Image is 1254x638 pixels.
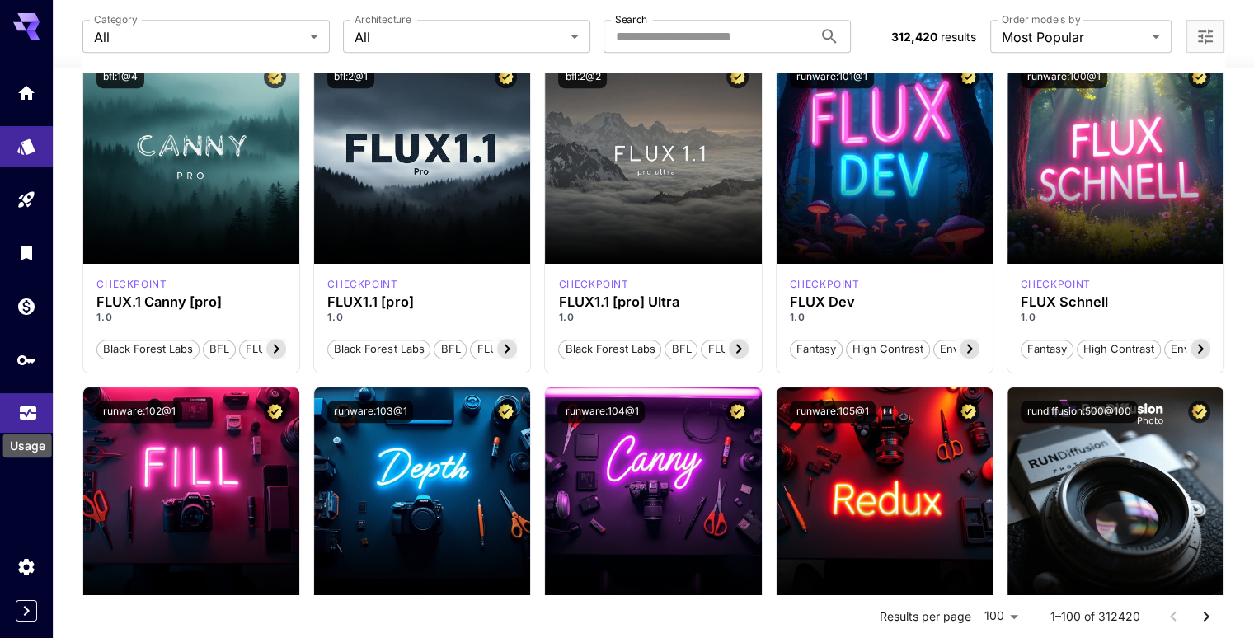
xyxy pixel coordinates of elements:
[264,66,286,88] button: Certified Model – Vetted for best performance and includes a commercial license.
[558,294,748,310] h3: FLUX1.1 [pro] Ultra
[96,401,182,423] button: runware:102@1
[239,338,352,359] button: FLUX.1 Canny [pro]
[558,277,628,292] div: fluxultra
[665,338,697,359] button: BFL
[558,310,748,325] p: 1.0
[1077,338,1161,359] button: High Contrast
[790,277,860,292] p: checkpoint
[495,66,517,88] button: Certified Model – Vetted for best performance and includes a commercial license.
[495,401,517,423] button: Certified Model – Vetted for best performance and includes a commercial license.
[434,341,466,358] span: BFL
[558,338,661,359] button: Black Forest Labs
[327,401,413,423] button: runware:103@1
[16,237,36,258] div: Library
[16,82,36,103] div: Home
[665,341,697,358] span: BFL
[18,397,38,418] div: Usage
[790,310,979,325] p: 1.0
[701,338,809,359] button: FLUX1.1 [pro] Ultra
[558,401,645,423] button: runware:104@1
[702,341,808,358] span: FLUX1.1 [pro] Ultra
[3,434,52,457] div: Usage
[355,27,564,47] span: All
[847,341,929,358] span: High Contrast
[470,338,551,359] button: FLUX1.1 [pro]
[726,401,749,423] button: Certified Model – Vetted for best performance and includes a commercial license.
[327,294,517,310] h3: FLUX1.1 [pro]
[16,296,36,317] div: Wallet
[1172,559,1254,638] iframe: Chat Widget
[16,556,36,577] div: Settings
[1188,401,1210,423] button: Certified Model – Vetted for best performance and includes a commercial license.
[96,277,167,292] div: fluxpro
[880,608,971,625] p: Results per page
[96,338,200,359] button: Black Forest Labs
[96,310,286,325] p: 1.0
[1021,277,1091,292] div: FLUX.1 S
[16,349,36,370] div: API Keys
[1021,338,1073,359] button: Fantasy
[940,30,975,44] span: results
[790,401,876,423] button: runware:105@1
[1022,341,1073,358] span: Fantasy
[615,12,647,26] label: Search
[204,341,235,358] span: BFL
[434,338,467,359] button: BFL
[327,310,517,325] p: 1.0
[890,30,937,44] span: 312,420
[1021,401,1138,423] button: rundiffusion:500@100
[94,12,138,26] label: Category
[16,184,36,204] div: Playground
[933,338,1011,359] button: Environment
[97,341,199,358] span: Black Forest Labs
[96,294,286,310] h3: FLUX.1 Canny [pro]
[559,341,660,358] span: Black Forest Labs
[790,66,874,88] button: runware:101@1
[203,338,236,359] button: BFL
[16,600,37,622] button: Expand sidebar
[327,277,397,292] div: fluxpro
[1002,12,1080,26] label: Order models by
[978,604,1024,628] div: 100
[355,12,411,26] label: Architecture
[1188,66,1210,88] button: Certified Model – Vetted for best performance and includes a commercial license.
[790,277,860,292] div: FLUX.1 D
[957,66,979,88] button: Certified Model – Vetted for best performance and includes a commercial license.
[934,341,1010,358] span: Environment
[1021,66,1107,88] button: runware:100@1
[471,341,550,358] span: FLUX1.1 [pro]
[1164,338,1242,359] button: Environment
[240,341,351,358] span: FLUX.1 Canny [pro]
[1021,277,1091,292] p: checkpoint
[16,131,36,152] div: Models
[790,338,843,359] button: Fantasy
[96,277,167,292] p: checkpoint
[1050,608,1140,625] p: 1–100 of 312420
[790,294,979,310] h3: FLUX Dev
[1021,310,1210,325] p: 1.0
[558,277,628,292] p: checkpoint
[96,66,144,88] button: bfl:1@4
[1195,26,1215,47] button: Open more filters
[558,66,607,88] button: bfl:2@2
[726,66,749,88] button: Certified Model – Vetted for best performance and includes a commercial license.
[327,277,397,292] p: checkpoint
[327,66,374,88] button: bfl:2@1
[791,341,842,358] span: Fantasy
[1078,341,1160,358] span: High Contrast
[1165,341,1241,358] span: Environment
[328,341,430,358] span: Black Forest Labs
[1021,294,1210,310] h3: FLUX Schnell
[1002,27,1145,47] span: Most Popular
[846,338,930,359] button: High Contrast
[264,401,286,423] button: Certified Model – Vetted for best performance and includes a commercial license.
[327,338,430,359] button: Black Forest Labs
[957,401,979,423] button: Certified Model – Vetted for best performance and includes a commercial license.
